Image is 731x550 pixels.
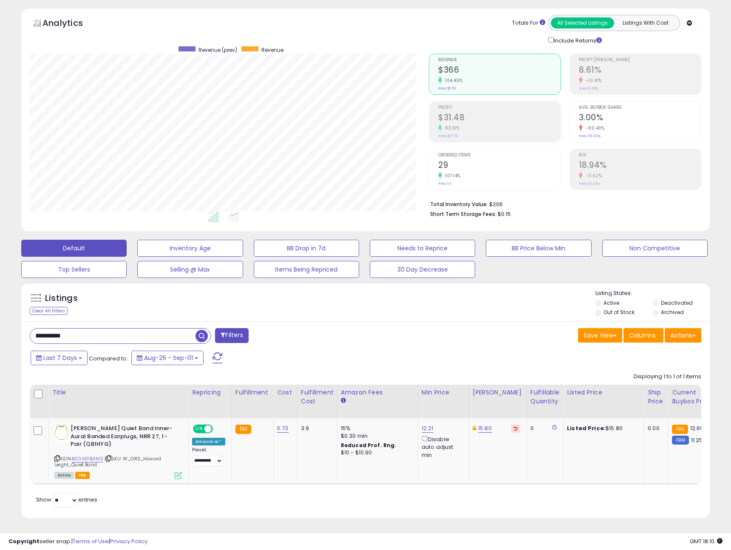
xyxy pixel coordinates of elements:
[603,299,619,306] label: Active
[430,210,496,218] b: Short Term Storage Fees:
[54,425,68,442] img: 31Pd45PK+xL._SL40_.jpg
[73,537,109,545] a: Terms of Use
[579,58,701,62] span: Profit [PERSON_NAME]
[192,447,225,466] div: Preset:
[595,289,710,298] p: Listing States:
[438,181,451,186] small: Prev: 14
[478,424,492,433] a: 15.80
[301,388,334,406] div: Fulfillment Cost
[629,331,656,340] span: Columns
[137,261,243,278] button: Selling @ Max
[438,65,560,77] h2: $366
[75,472,90,479] span: FBA
[665,328,701,343] button: Actions
[8,537,40,545] strong: Copyright
[277,388,294,397] div: Cost
[602,240,708,257] button: Non Competitive
[254,240,359,257] button: BB Drop in 7d
[438,58,560,62] span: Revenue
[341,442,397,449] b: Reduced Prof. Rng.
[634,373,701,381] div: Displaying 1 to 1 of 1 items
[672,425,688,434] small: FBA
[579,133,601,139] small: Prev: 15.33%
[212,425,225,433] span: OFF
[215,328,248,343] button: Filters
[579,65,701,77] h2: 8.61%
[235,388,270,397] div: Fulfillment
[422,388,465,397] div: Min Price
[89,354,128,363] span: Compared to:
[567,388,640,397] div: Listed Price
[530,425,557,432] div: 0
[442,125,459,131] small: 83.13%
[579,86,598,91] small: Prev: 9.61%
[30,307,68,315] div: Clear All Filters
[438,153,560,158] span: Ordered Items
[54,472,74,479] span: All listings currently available for purchase on Amazon
[42,17,99,31] h5: Analytics
[579,160,701,172] h2: 18.94%
[691,436,703,444] span: 11.25
[198,46,237,54] span: Revenue (prev)
[370,261,475,278] button: 30 Day Decrease
[52,388,185,397] div: Title
[341,432,411,440] div: $0.30 min
[648,388,665,406] div: Ship Price
[583,173,602,179] small: -11.62%
[8,538,147,546] div: seller snap | |
[21,261,127,278] button: Top Sellers
[235,425,251,434] small: FBA
[137,240,243,257] button: Inventory Age
[341,449,411,456] div: $10 - $10.90
[194,425,204,433] span: ON
[578,328,622,343] button: Save View
[422,424,433,433] a: 12.21
[261,46,283,54] span: Revenue
[579,105,701,110] span: Avg. Buybox Share
[690,537,722,545] span: 2025-09-9 18:10 GMT
[442,77,463,84] small: 104.45%
[672,388,716,406] div: Current Buybox Price
[614,17,677,28] button: Listings With Cost
[672,436,688,445] small: FBM
[579,113,701,124] h2: 3.00%
[277,424,289,433] a: 5.73
[36,496,97,504] span: Show: entries
[301,425,331,432] div: 3.9
[144,354,193,362] span: Aug-26 - Sep-01
[567,424,606,432] b: Listed Price:
[341,388,414,397] div: Amazon Fees
[31,351,88,365] button: Last 7 Days
[661,299,693,306] label: Deactivated
[254,261,359,278] button: Items Being Repriced
[131,351,204,365] button: Aug-26 - Sep-01
[438,105,560,110] span: Profit
[442,173,461,179] small: 107.14%
[661,309,684,316] label: Archived
[623,328,663,343] button: Columns
[438,113,560,124] h2: $31.48
[438,133,458,139] small: Prev: $17.19
[71,425,174,451] b: [PERSON_NAME] Quiet Band Inner-Aural Banded Earplugs, NRR 27, 1-Pair (QB1HYG)
[542,35,612,45] div: Include Returns
[54,455,161,468] span: | SKU: W_ORS_Howard Leight_Quiet Band
[430,198,695,209] li: $206
[583,77,602,84] small: -10.41%
[530,388,560,406] div: Fulfillable Quantity
[648,425,662,432] div: 0.00
[45,292,78,304] h5: Listings
[579,181,600,186] small: Prev: 21.43%
[192,388,228,397] div: Repricing
[43,354,77,362] span: Last 7 Days
[551,17,614,28] button: All Selected Listings
[486,240,591,257] button: BB Price Below Min
[370,240,475,257] button: Needs to Reprice
[512,19,545,27] div: Totals For
[192,438,225,445] div: Amazon AI *
[430,201,488,208] b: Total Inventory Value:
[438,86,456,91] small: Prev: $179
[583,125,605,131] small: -80.43%
[341,397,346,405] small: Amazon Fees.
[341,425,411,432] div: 15%
[567,425,637,432] div: $15.80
